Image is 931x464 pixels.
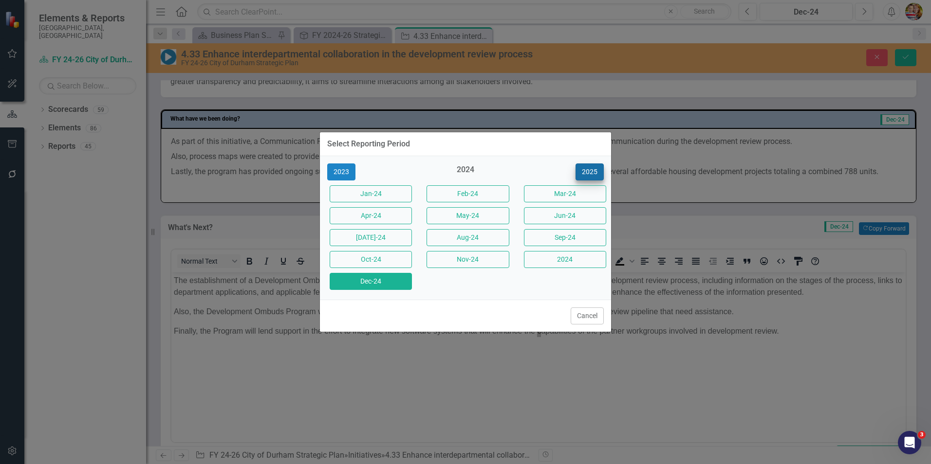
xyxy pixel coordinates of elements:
button: Dec-24 [330,273,412,290]
button: [DATE]-24 [330,229,412,246]
p: Also, the Development Ombuds Program will continue to monitor and provide support to ongoing deve... [2,34,732,45]
p: The establishment of a Development Ombuds Program webpage, which will offer essential resources f... [2,2,732,26]
span: 3 [918,431,926,439]
div: Select Reporting Period [327,140,410,148]
button: 2023 [327,163,355,180]
button: Nov-24 [427,251,509,268]
button: Cancel [571,307,604,324]
button: Aug-24 [427,229,509,246]
p: Finally, the Program will lend support in the effort to integrate new software systems that will ... [2,53,732,65]
button: Jun-24 [524,207,606,224]
div: 2024 [424,164,506,180]
button: Apr-24 [330,207,412,224]
button: Jan-24 [330,185,412,202]
button: Oct-24 [330,251,412,268]
button: 2024 [524,251,606,268]
button: Mar-24 [524,185,606,202]
button: 2025 [576,163,604,180]
iframe: Intercom live chat [898,431,921,454]
button: Feb-24 [427,185,509,202]
button: Sep-24 [524,229,606,246]
button: May-24 [427,207,509,224]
